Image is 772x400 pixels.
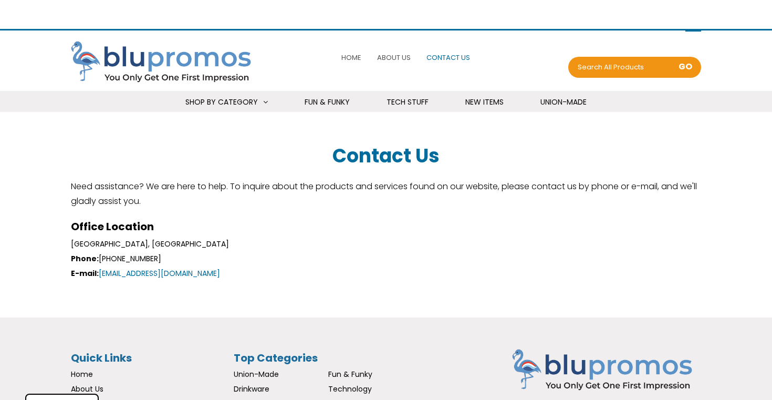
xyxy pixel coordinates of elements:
a: Home [339,46,364,69]
a: Shop By Category [172,91,281,114]
span: [PHONE_NUMBER] [99,253,161,264]
a: Drinkware [234,384,269,394]
span: Home [341,53,361,63]
span: Phone: [71,253,99,264]
h3: Top Categories [234,349,423,367]
span: [GEOGRAPHIC_DATA], [GEOGRAPHIC_DATA] [71,239,229,249]
a: Tech Stuff [373,91,442,114]
img: Blupromos LLC's Logo [512,349,701,392]
a: Union-Made [527,91,600,114]
h3: Office Location [71,138,701,234]
a: Home [71,369,93,380]
span: Union-Made [540,97,587,107]
span: About Us [377,53,411,63]
h1: Contact Us [71,149,701,163]
a: About Us [374,46,413,69]
a: About Us [71,384,103,394]
a: Contact Us [424,46,473,69]
span: New Items [465,97,504,107]
a: Union-Made [234,369,279,380]
img: Blupromos LLC's Logo [71,41,260,84]
a: Technology [328,384,372,394]
span: Shop By Category [185,97,258,107]
a: Fun & Funky [328,369,372,380]
h3: Quick Links [71,349,228,367]
span: E-mail: [71,268,99,279]
span: Tech Stuff [387,97,429,107]
a: New Items [452,91,517,114]
span: Contact Us [426,53,470,63]
a: [EMAIL_ADDRESS][DOMAIN_NAME] [99,268,220,279]
span: Fun & Funky [305,97,350,107]
a: Fun & Funky [291,91,363,114]
p: Need assistance? We are here to help. To inquire about the products and services found on our web... [71,179,701,209]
